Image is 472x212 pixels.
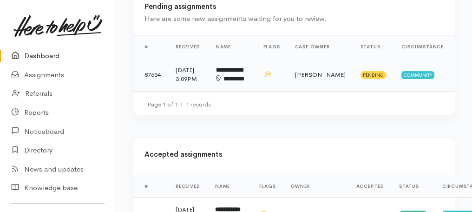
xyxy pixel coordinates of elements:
th: Name [209,35,256,58]
th: Circumstance [394,35,455,58]
span: | [181,100,183,108]
th: Status [353,35,394,58]
b: Accepted assignments [144,150,222,159]
small: Page 1 of 1 1 records [147,100,211,108]
th: Name [208,175,252,197]
th: Flags [256,35,288,58]
span: Pending [361,71,387,79]
th: Owner [283,175,349,197]
span: Community [401,71,434,79]
th: Flags [252,175,283,197]
div: Here are some new assignments waiting for you to review. [144,13,444,24]
th: Case Owner [288,35,353,58]
th: Status [392,175,435,197]
th: Received [168,175,208,197]
th: # [133,175,168,197]
b: Pending assignments [144,2,216,11]
td: 87654 [133,58,168,91]
th: Received [168,35,209,58]
td: [DATE] 3:09PM [168,58,209,91]
th: # [133,35,168,58]
td: [PERSON_NAME] [288,58,353,91]
th: Accepted [349,175,392,197]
